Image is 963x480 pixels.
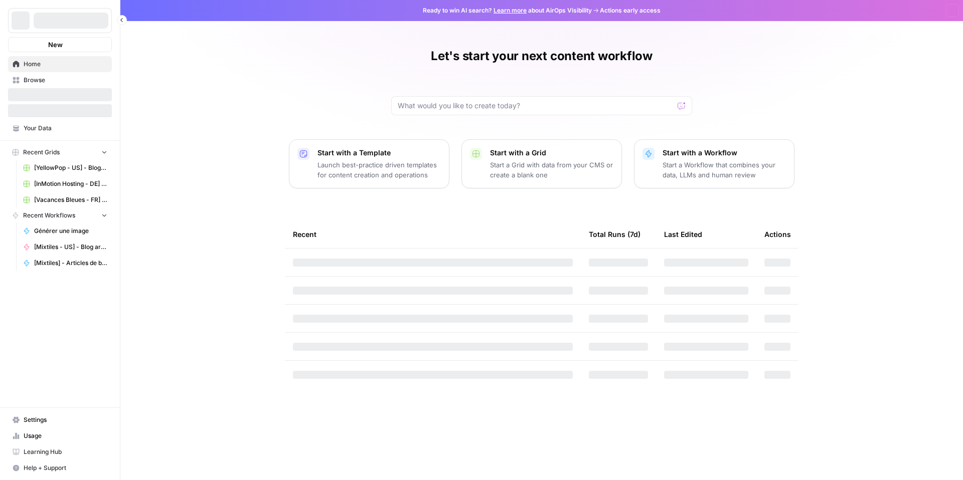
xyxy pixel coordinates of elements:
[19,176,112,192] a: [InMotion Hosting - DE] - article de blog 2000 mots
[317,160,441,180] p: Launch best-practice driven templates for content creation and operations
[34,163,107,172] span: [YellowPop - US] - Blog Articles - 1000 words
[8,428,112,444] a: Usage
[490,160,613,180] p: Start a Grid with data from your CMS or create a blank one
[34,226,107,235] span: Générer une image
[8,208,112,223] button: Recent Workflows
[34,195,107,204] span: [Vacances Bleues - FR] Pages refonte sites hôtels - [GEOGRAPHIC_DATA]
[600,6,661,15] span: Actions early access
[589,220,640,248] div: Total Runs (7d)
[48,40,63,50] span: New
[8,72,112,88] a: Browse
[34,179,107,188] span: [InMotion Hosting - DE] - article de blog 2000 mots
[8,120,112,136] a: Your Data
[664,220,702,248] div: Last Edited
[24,431,107,440] span: Usage
[34,243,107,252] span: [Mixtiles - US] - Blog articles
[8,460,112,476] button: Help + Support
[8,56,112,72] a: Home
[24,415,107,424] span: Settings
[317,148,441,158] p: Start with a Template
[423,6,592,15] span: Ready to win AI search? about AirOps Visibility
[289,139,449,188] button: Start with a TemplateLaunch best-practice driven templates for content creation and operations
[19,239,112,255] a: [Mixtiles - US] - Blog articles
[293,220,573,248] div: Recent
[8,37,112,52] button: New
[8,145,112,160] button: Recent Grids
[431,48,653,64] h1: Let's start your next content workflow
[24,60,107,69] span: Home
[490,148,613,158] p: Start with a Grid
[8,444,112,460] a: Learning Hub
[634,139,794,188] button: Start with a WorkflowStart a Workflow that combines your data, LLMs and human review
[19,255,112,271] a: [Mixtiles] - Articles de blog
[8,412,112,428] a: Settings
[23,211,75,220] span: Recent Workflows
[764,220,791,248] div: Actions
[34,259,107,268] span: [Mixtiles] - Articles de blog
[24,76,107,85] span: Browse
[24,124,107,133] span: Your Data
[461,139,622,188] button: Start with a GridStart a Grid with data from your CMS or create a blank one
[663,160,786,180] p: Start a Workflow that combines your data, LLMs and human review
[19,192,112,208] a: [Vacances Bleues - FR] Pages refonte sites hôtels - [GEOGRAPHIC_DATA]
[663,148,786,158] p: Start with a Workflow
[23,148,60,157] span: Recent Grids
[24,447,107,456] span: Learning Hub
[494,7,527,14] a: Learn more
[19,160,112,176] a: [YellowPop - US] - Blog Articles - 1000 words
[398,101,674,111] input: What would you like to create today?
[24,463,107,472] span: Help + Support
[19,223,112,239] a: Générer une image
